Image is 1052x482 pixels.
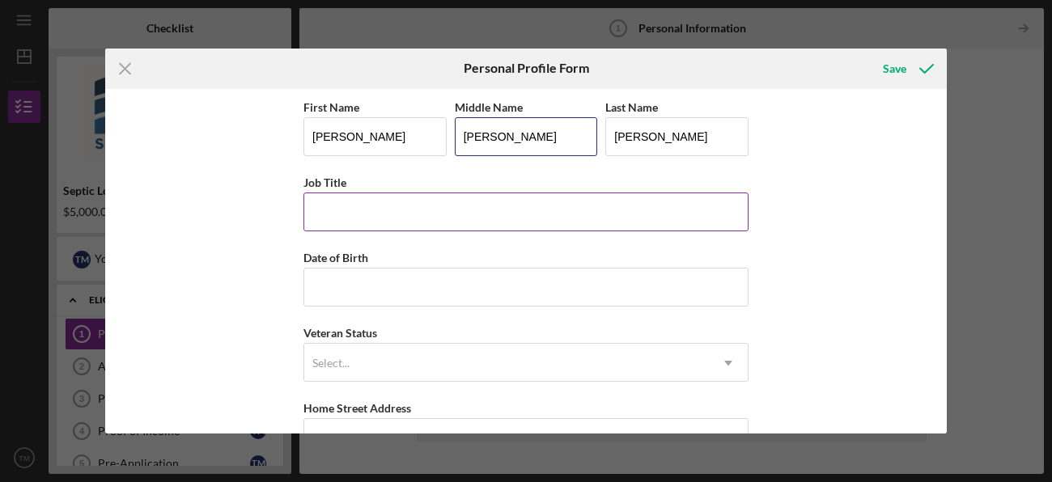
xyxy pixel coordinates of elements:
div: Select... [312,357,350,370]
div: Save [883,53,906,85]
label: Last Name [605,100,658,114]
label: Date of Birth [303,251,368,264]
label: Middle Name [455,100,523,114]
label: Home Street Address [303,401,411,415]
h6: Personal Profile Form [464,61,589,75]
label: Job Title [303,175,346,189]
button: Save [867,53,947,85]
label: First Name [303,100,359,114]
